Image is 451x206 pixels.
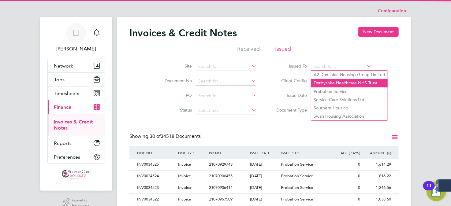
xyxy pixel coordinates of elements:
[279,146,331,160] div: ISSUED TO
[249,159,280,170] div: [DATE]
[362,146,393,160] div: AMOUNT (£)
[54,140,72,146] span: Reports
[272,78,307,83] label: Client Config
[358,27,399,37] button: New Document
[427,182,446,201] button: Open Resource Center, 11 new notifications
[48,73,105,86] button: Jobs
[196,62,256,71] input: Search for...
[196,92,256,100] input: Search for...
[178,173,191,178] span: Invoice
[48,114,105,136] div: Finance
[157,63,192,69] label: Site
[272,63,307,69] label: Issued To
[311,96,388,104] li: Service Care Solutions Ltd
[47,45,105,53] span: Lucy Jolley
[281,185,313,190] span: Probation Service
[311,62,371,71] input: Search for...
[136,194,177,205] div: INV0034522
[362,194,393,205] div: 1,038.60
[54,104,71,110] span: Finance
[311,79,388,87] li: Derbyshire Healthcare NHS Trust
[48,100,105,114] button: Finance
[177,146,207,160] div: DOC TYPE
[48,86,105,100] button: Timesheets
[362,159,393,170] div: 1,614.29
[378,5,406,17] li: Configuration
[62,170,91,180] img: servicecare-logo-retina.png
[426,186,432,194] div: 11
[196,77,256,86] input: Search for...
[136,159,177,170] div: INV0034525
[209,185,233,190] span: 21070906414
[54,90,79,96] span: Timesheets
[362,182,393,193] div: 1,246.56
[157,78,192,83] label: Document No
[129,133,202,140] div: Showing
[358,162,360,167] span: 0
[362,171,393,182] div: 816.22
[249,182,280,193] div: [DATE]
[358,173,360,178] span: 0
[209,162,233,167] span: 21070929743
[157,107,192,113] label: Status
[54,77,65,83] span: Jobs
[209,197,233,202] span: 21070957509
[178,185,191,190] span: Invoice
[281,173,313,178] span: Probation Service
[54,63,73,69] span: Network
[275,45,291,56] li: Issued
[311,112,388,120] li: Swan Housing Association
[249,171,280,182] div: [DATE]
[196,106,256,115] input: Select one
[358,185,360,190] span: 0
[249,146,280,160] div: ISSUE DATE
[40,17,112,191] nav: Main navigation
[331,146,362,160] div: AGE (DAYS)
[136,182,177,193] div: INV0034523
[311,104,388,112] li: Southern Housing
[136,171,177,182] div: INV0034524
[47,23,105,53] a: LJ[PERSON_NAME]
[178,162,191,167] span: Invoice
[311,87,388,96] li: Probation Service
[47,170,105,180] a: Go to home page
[209,173,233,178] span: 21070906455
[178,197,191,202] span: Invoice
[129,27,237,39] h2: Invoices & Credit Notes
[73,29,80,37] span: LJ
[311,71,388,79] li: A2 Dominion Housing Group Limited
[150,133,201,139] span: 34518 Documents
[48,136,105,150] button: Reports
[54,119,93,131] a: Invoices & Credit Notes
[281,197,313,202] span: Probation Service
[281,162,313,167] span: Probation Service
[358,197,360,202] span: 0
[54,154,80,160] span: Preferences
[136,146,177,160] div: DOC NO
[272,107,307,113] label: Document Type
[157,93,192,98] label: PO
[48,150,105,164] button: Preferences
[272,93,307,98] label: Issue Date
[72,198,89,203] span: Powered by
[150,133,161,139] span: 30 of
[207,146,248,160] div: PO NO
[237,45,260,56] li: Received
[48,59,105,72] button: Network
[249,194,280,205] div: [DATE]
